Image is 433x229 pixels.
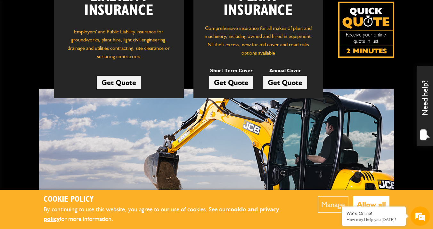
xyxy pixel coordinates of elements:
p: Comprehensive insurance for all makes of plant and machinery, including owned and hired in equipm... [203,24,314,57]
button: Manage [318,196,348,213]
a: Get Quote [209,76,253,89]
img: Quick Quote [338,2,394,58]
p: Short Term Cover [209,66,253,75]
a: Get Quote [263,76,307,89]
p: Annual Cover [263,66,307,75]
div: We're Online! [347,211,401,216]
p: Employers' and Public Liability insurance for groundworks, plant hire, light civil engineering, d... [63,28,174,64]
p: By continuing to use this website, you agree to our use of cookies. See our for more information. [44,205,298,224]
button: Allow all [353,196,389,213]
a: Get your insurance quote isn just 2-minutes [338,2,394,58]
div: Need help? [417,66,433,146]
h2: Cookie Policy [44,195,298,205]
a: Get Quote [97,76,141,89]
p: How may I help you today? [347,217,401,222]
